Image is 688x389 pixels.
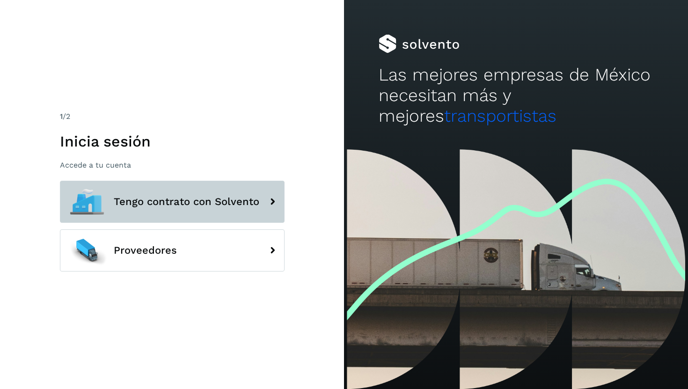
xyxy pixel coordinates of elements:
span: Proveedores [114,245,177,256]
button: Tengo contrato con Solvento [60,181,285,223]
span: 1 [60,112,63,121]
button: Proveedores [60,229,285,272]
div: /2 [60,111,285,122]
p: Accede a tu cuenta [60,161,285,169]
h2: Las mejores empresas de México necesitan más y mejores [379,65,654,127]
span: Tengo contrato con Solvento [114,196,259,207]
h1: Inicia sesión [60,132,285,150]
span: transportistas [444,106,556,126]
